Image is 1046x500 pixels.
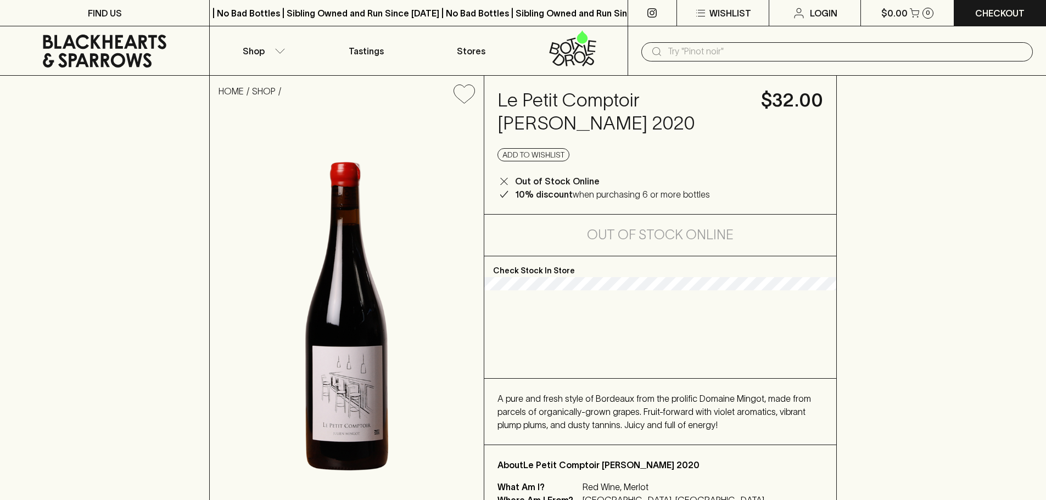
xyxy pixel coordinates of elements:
[810,7,837,20] p: Login
[252,86,276,96] a: SHOP
[497,148,569,161] button: Add to wishlist
[497,458,823,471] p: About Le Petit Comptoir [PERSON_NAME] 2020
[497,394,811,430] span: A pure and fresh style of Bordeaux from the prolific Domaine Mingot, made from parcels of organic...
[484,256,836,277] p: Check Stock In Store
[349,44,384,58] p: Tastings
[210,26,314,75] button: Shop
[587,226,734,244] h5: Out of Stock Online
[314,26,418,75] a: Tastings
[457,44,485,58] p: Stores
[88,7,122,20] p: FIND US
[583,480,764,493] p: Red Wine, Merlot
[515,188,710,201] p: when purchasing 6 or more bottles
[497,89,748,135] h4: Le Petit Comptoir [PERSON_NAME] 2020
[449,80,479,108] button: Add to wishlist
[515,175,600,188] p: Out of Stock Online
[515,189,573,199] b: 10% discount
[243,44,265,58] p: Shop
[709,7,751,20] p: Wishlist
[419,26,523,75] a: Stores
[761,89,823,112] h4: $32.00
[926,10,930,16] p: 0
[975,7,1025,20] p: Checkout
[219,86,244,96] a: HOME
[668,43,1024,60] input: Try "Pinot noir"
[881,7,908,20] p: $0.00
[497,480,580,493] p: What Am I?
